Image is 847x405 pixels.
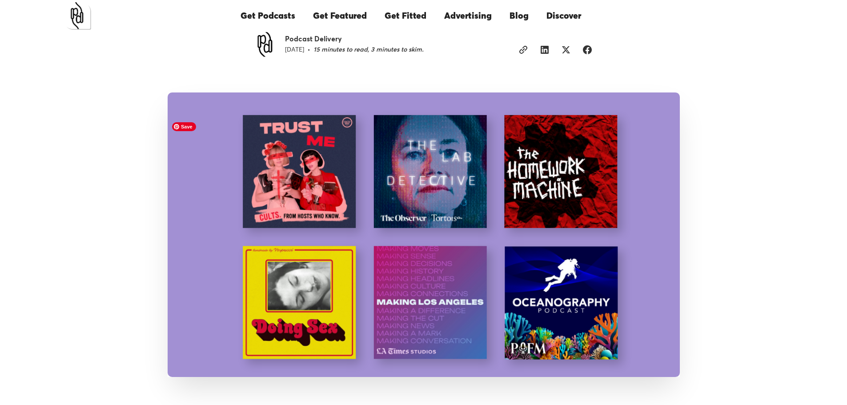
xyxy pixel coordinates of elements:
a: Advertising [435,1,501,31]
a: Discover [538,1,590,31]
div: 15 minutes to read, 3 minutes to skim. [313,45,424,54]
img: Missed Deliveries for August 2025 [168,92,680,377]
a: Get Fitted [376,1,435,31]
a: Get Podcasts [232,1,304,31]
div: [DATE] [285,45,304,54]
a: Get Featured [304,1,376,31]
span: Save [172,122,196,131]
div: • [308,45,310,54]
a: home [64,2,91,30]
div: Podcast Delivery [285,35,424,44]
a: Blog [501,1,538,31]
